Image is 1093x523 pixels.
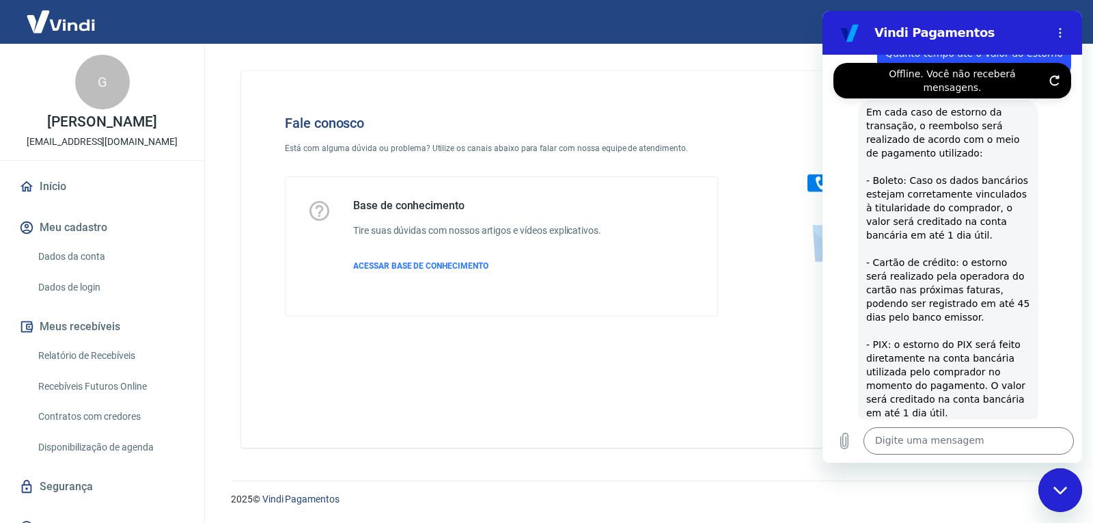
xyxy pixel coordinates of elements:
[16,312,188,342] button: Meus recebíveis
[33,273,188,301] a: Dados de login
[353,260,601,272] a: ACESSAR BASE DE CONHECIMENTO
[780,93,988,276] img: Fale conosco
[33,403,188,431] a: Contratos com credores
[16,472,188,502] a: Segurança
[1027,10,1077,35] button: Sair
[353,224,601,238] h6: Tire suas dúvidas com nossos artigos e vídeos explicativos.
[1038,468,1082,512] iframe: Botão para abrir a janela de mensagens, conversa em andamento
[262,494,340,505] a: Vindi Pagamentos
[285,142,718,155] p: Está com alguma dúvida ou problema? Utilize os canais abaixo para falar com nossa equipe de atend...
[33,373,188,401] a: Recebíveis Futuros Online
[47,115,156,129] p: [PERSON_NAME]
[285,115,718,131] h4: Fale conosco
[353,261,488,271] span: ACESSAR BASE DE CONHECIMENTO
[16,1,105,42] img: Vindi
[33,342,188,370] a: Relatório de Recebíveis
[822,11,1082,463] iframe: Janela de mensagens
[75,55,130,109] div: G
[231,492,1060,507] p: 2025 ©
[33,243,188,271] a: Dados da conta
[16,172,188,202] a: Início
[33,433,188,461] a: Disponibilização de agenda
[27,135,178,149] p: [EMAIL_ADDRESS][DOMAIN_NAME]
[16,213,188,243] button: Meu cadastro
[353,199,601,213] h5: Base de conhecimento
